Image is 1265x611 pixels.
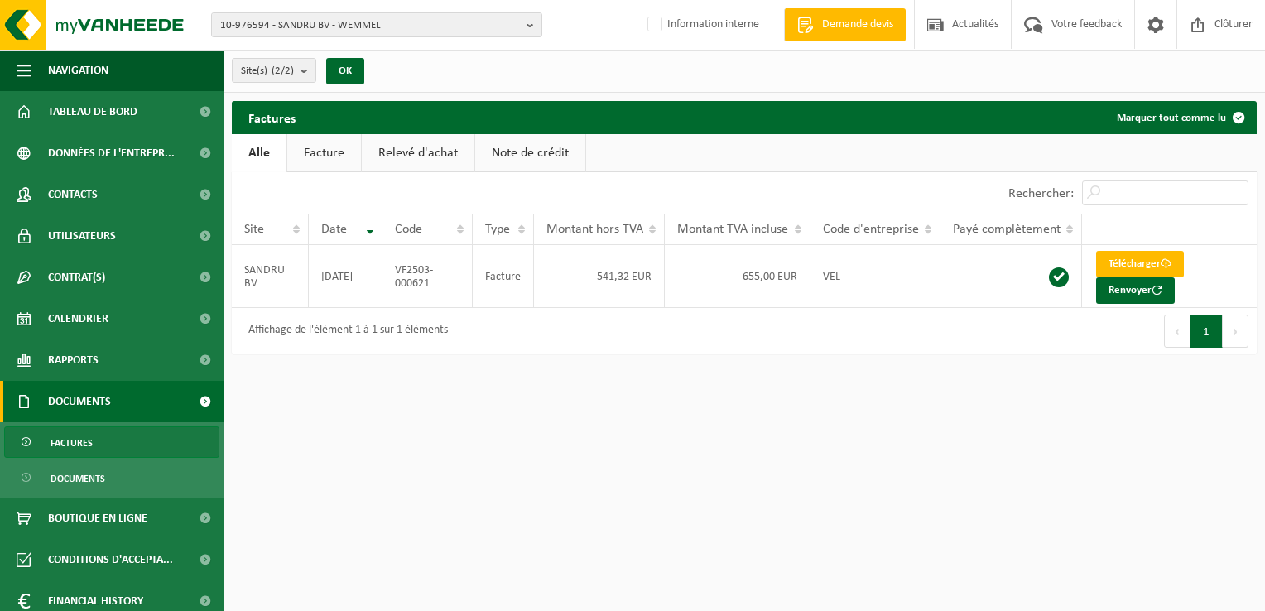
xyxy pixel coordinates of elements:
a: Facture [287,134,361,172]
a: Documents [4,462,219,493]
count: (2/2) [272,65,294,76]
a: Note de crédit [475,134,585,172]
span: Contacts [48,174,98,215]
span: Code [395,223,422,236]
span: Rapports [48,339,99,381]
button: Next [1223,315,1248,348]
span: Factures [51,427,93,459]
span: Site(s) [241,59,294,84]
a: Demande devis [784,8,906,41]
span: Code d'entreprise [823,223,919,236]
button: Site(s)(2/2) [232,58,316,83]
span: Tableau de bord [48,91,137,132]
td: VF2503-000621 [382,245,473,308]
span: Contrat(s) [48,257,105,298]
span: 10-976594 - SANDRU BV - WEMMEL [220,13,520,38]
span: Navigation [48,50,108,91]
span: Demande devis [818,17,897,33]
td: 655,00 EUR [665,245,810,308]
td: SANDRU BV [232,245,309,308]
span: Documents [48,381,111,422]
a: Factures [4,426,219,458]
td: 541,32 EUR [534,245,666,308]
h2: Factures [232,101,312,133]
span: Données de l'entrepr... [48,132,175,174]
span: Montant TVA incluse [677,223,788,236]
span: Montant hors TVA [546,223,643,236]
a: Relevé d'achat [362,134,474,172]
button: Previous [1164,315,1190,348]
button: 1 [1190,315,1223,348]
td: [DATE] [309,245,382,308]
span: Type [485,223,510,236]
a: Alle [232,134,286,172]
span: Utilisateurs [48,215,116,257]
td: Facture [473,245,534,308]
span: Conditions d'accepta... [48,539,173,580]
td: VEL [810,245,940,308]
label: Information interne [644,12,759,37]
div: Affichage de l'élément 1 à 1 sur 1 éléments [240,316,448,346]
label: Rechercher: [1008,187,1074,200]
span: Site [244,223,264,236]
span: Date [321,223,347,236]
button: OK [326,58,364,84]
button: 10-976594 - SANDRU BV - WEMMEL [211,12,542,37]
a: Télécharger [1096,251,1184,277]
span: Boutique en ligne [48,498,147,539]
span: Calendrier [48,298,108,339]
span: Payé complètement [953,223,1061,236]
button: Marquer tout comme lu [1104,101,1255,134]
span: Documents [51,463,105,494]
button: Renvoyer [1096,277,1175,304]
